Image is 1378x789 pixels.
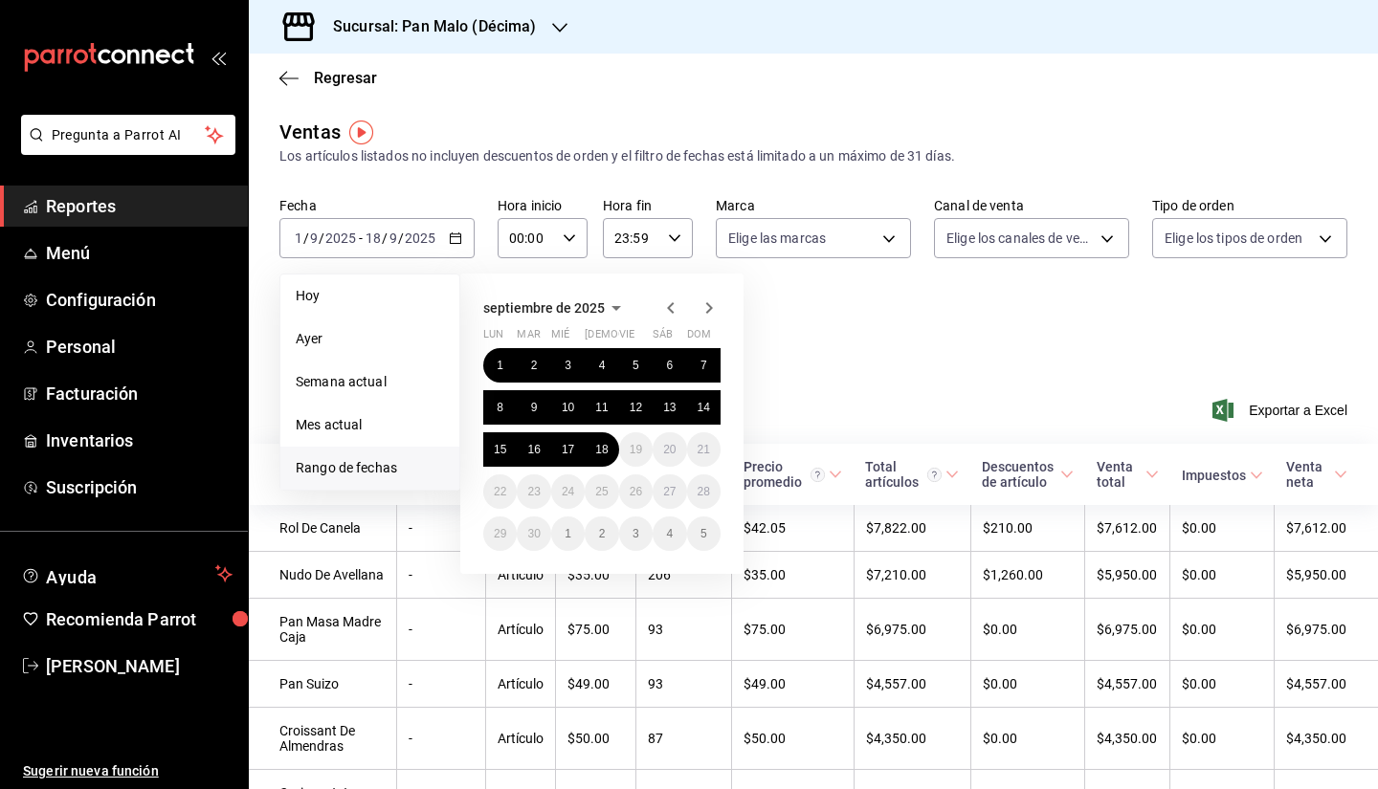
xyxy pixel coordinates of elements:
[666,527,673,540] abbr: 4 de octubre de 2025
[46,334,233,360] span: Personal
[970,505,1084,552] td: $210.00
[687,516,721,551] button: 5 de octubre de 2025
[494,443,506,456] abbr: 15 de septiembre de 2025
[1286,459,1330,490] div: Venta neta
[562,401,574,414] abbr: 10 de septiembre de 2025
[698,401,710,414] abbr: 14 de septiembre de 2025
[630,443,642,456] abbr: 19 de septiembre de 2025
[1170,661,1275,708] td: $0.00
[296,286,444,306] span: Hoy
[494,485,506,498] abbr: 22 de septiembre de 2025
[46,427,233,453] span: Inventarios
[531,359,538,372] abbr: 2 de septiembre de 2025
[211,50,226,65] button: open_drawer_menu
[249,708,397,770] td: Croissant De Almendras
[555,599,635,661] td: $75.00
[21,115,235,155] button: Pregunta a Parrot AI
[517,516,550,551] button: 30 de septiembre de 2025
[249,552,397,599] td: Nudo De Avellana
[1216,399,1347,422] button: Exportar a Excel
[46,287,233,313] span: Configuración
[595,401,608,414] abbr: 11 de septiembre de 2025
[946,229,1094,248] span: Elige los canales de venta
[619,432,653,467] button: 19 de septiembre de 2025
[1152,199,1347,212] label: Tipo de orden
[294,230,303,246] input: --
[249,599,397,661] td: Pan Masa Madre Caja
[551,516,585,551] button: 1 de octubre de 2025
[585,516,618,551] button: 2 de octubre de 2025
[555,552,635,599] td: $35.00
[517,348,550,383] button: 2 de septiembre de 2025
[296,458,444,478] span: Rango de fechas
[698,443,710,456] abbr: 21 de septiembre de 2025
[687,348,721,383] button: 7 de septiembre de 2025
[296,329,444,349] span: Ayer
[663,401,676,414] abbr: 13 de septiembre de 2025
[555,708,635,770] td: $50.00
[633,359,639,372] abbr: 5 de septiembre de 2025
[483,390,517,425] button: 8 de septiembre de 2025
[732,708,854,770] td: $50.00
[698,485,710,498] abbr: 28 de septiembre de 2025
[296,372,444,392] span: Semana actual
[1097,459,1159,490] span: Venta total
[630,401,642,414] abbr: 12 de septiembre de 2025
[389,230,398,246] input: --
[636,552,732,599] td: 206
[687,390,721,425] button: 14 de septiembre de 2025
[296,415,444,435] span: Mes actual
[565,527,571,540] abbr: 1 de octubre de 2025
[483,516,517,551] button: 29 de septiembre de 2025
[279,69,377,87] button: Regresar
[551,432,585,467] button: 17 de septiembre de 2025
[653,474,686,509] button: 27 de septiembre de 2025
[1085,661,1170,708] td: $4,557.00
[349,121,373,144] button: Tooltip marker
[483,296,628,319] button: septiembre de 2025
[483,432,517,467] button: 15 de septiembre de 2025
[23,761,233,781] span: Sugerir nueva función
[1182,468,1246,483] div: Impuestos
[585,390,618,425] button: 11 de septiembre de 2025
[732,599,854,661] td: $75.00
[653,348,686,383] button: 6 de septiembre de 2025
[279,146,1347,166] div: Los artículos listados no incluyen descuentos de orden y el filtro de fechas está limitado a un m...
[1097,459,1142,490] div: Venta total
[551,348,585,383] button: 3 de septiembre de 2025
[483,328,503,348] abbr: lunes
[404,230,436,246] input: ----
[483,474,517,509] button: 22 de septiembre de 2025
[728,229,826,248] span: Elige las marcas
[666,359,673,372] abbr: 6 de septiembre de 2025
[314,69,377,87] span: Regresar
[1085,599,1170,661] td: $6,975.00
[585,474,618,509] button: 25 de septiembre de 2025
[854,552,970,599] td: $7,210.00
[517,390,550,425] button: 9 de septiembre de 2025
[663,443,676,456] abbr: 20 de septiembre de 2025
[398,230,404,246] span: /
[303,230,309,246] span: /
[636,708,732,770] td: 87
[865,459,959,490] span: Total artículos
[619,328,634,348] abbr: viernes
[1275,708,1378,770] td: $4,350.00
[603,199,693,212] label: Hora fin
[663,485,676,498] abbr: 27 de septiembre de 2025
[485,599,555,661] td: Artículo
[630,485,642,498] abbr: 26 de septiembre de 2025
[732,661,854,708] td: $49.00
[653,328,673,348] abbr: sábado
[700,359,707,372] abbr: 7 de septiembre de 2025
[319,230,324,246] span: /
[599,359,606,372] abbr: 4 de septiembre de 2025
[687,432,721,467] button: 21 de septiembre de 2025
[854,599,970,661] td: $6,975.00
[551,390,585,425] button: 10 de septiembre de 2025
[318,15,537,38] h3: Sucursal: Pan Malo (Décima)
[1275,661,1378,708] td: $4,557.00
[485,661,555,708] td: Artículo
[397,661,486,708] td: -
[636,661,732,708] td: 93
